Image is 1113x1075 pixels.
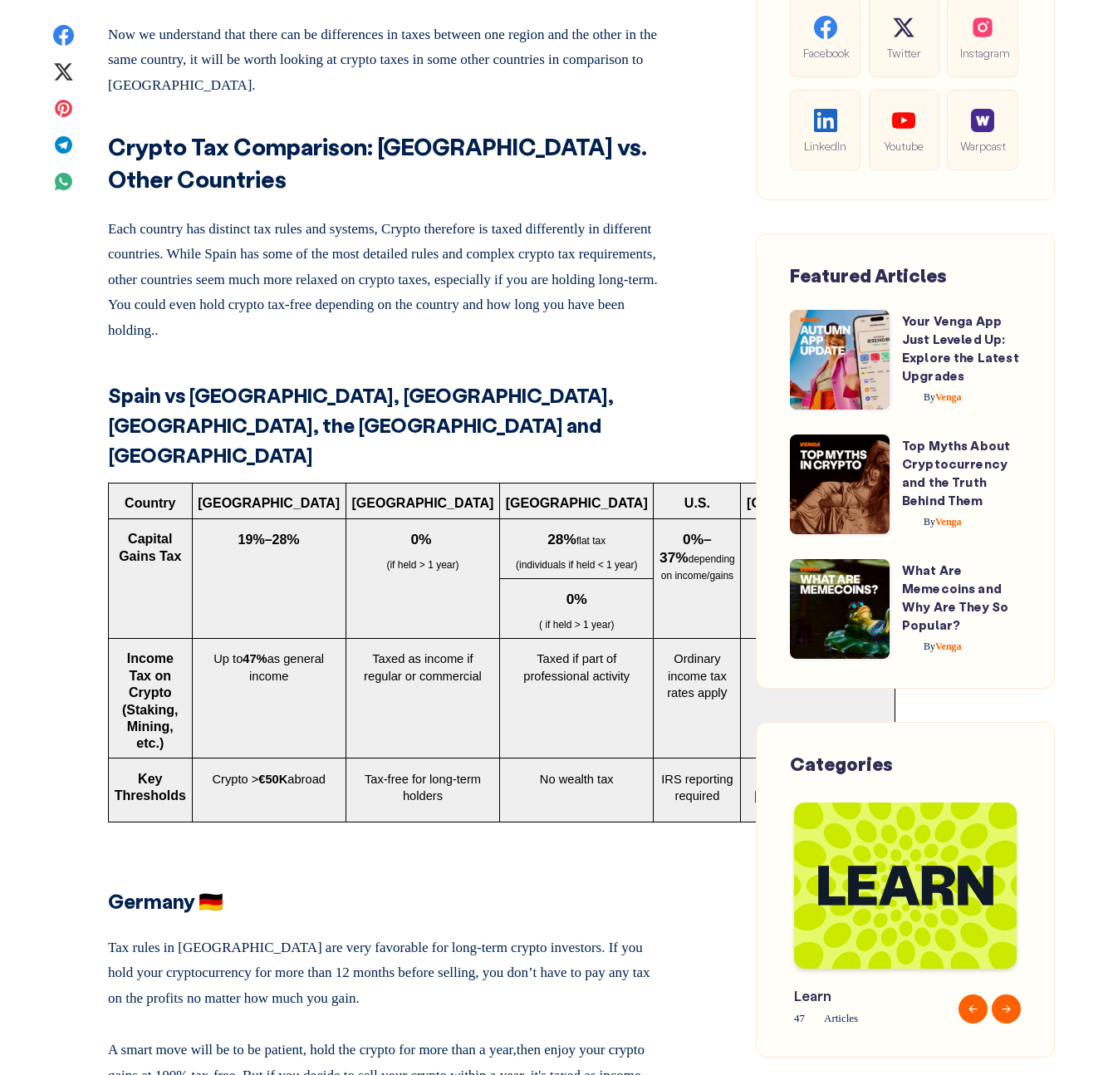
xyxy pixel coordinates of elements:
[122,651,182,750] span: Income Tax on Crypto (Staking, Mining, etc.)
[667,652,730,699] span: Ordinary income tax rates appl
[924,391,935,403] span: By
[790,752,893,776] span: Categories
[902,641,962,652] a: ByVenga
[902,312,1019,383] a: Your Venga App Just Leveled Up: Explore the Latest Upgrades
[119,532,181,562] span: Capital Gains Tax
[747,496,889,510] span: [GEOGRAPHIC_DATA]
[882,43,926,62] span: Twitter
[243,652,267,665] span: 47%
[992,994,1021,1023] button: Next
[794,1009,948,1028] span: 47 Articles
[108,929,664,1012] p: Tax rules in [GEOGRAPHIC_DATA] are very favorable for long-term crypto investors. If you hold you...
[125,496,175,510] span: Country
[924,516,962,528] span: Venga
[924,391,962,403] span: Venga
[365,773,484,803] span: Tax-free for long-term holders
[539,619,614,631] span: ( if held > 1 year)
[108,382,614,468] strong: Spain vs [GEOGRAPHIC_DATA], [GEOGRAPHIC_DATA], [GEOGRAPHIC_DATA], the [GEOGRAPHIC_DATA] and [GEOG...
[364,652,482,682] span: Taxed as income if regular or commercial
[540,773,614,786] span: No wealth tax
[351,496,493,510] span: [GEOGRAPHIC_DATA]
[902,516,962,528] a: ByVenga
[794,985,948,1006] span: Learn
[924,641,962,652] span: Venga
[902,391,962,403] a: ByVenga
[566,591,587,607] span: 0%
[576,535,606,547] span: flat tax
[287,773,326,786] span: abroad
[661,553,738,582] span: depending on income/gains
[790,263,947,287] span: Featured Articles
[924,641,935,652] span: By
[213,652,243,665] span: Up to
[902,562,1008,632] a: What Are Memecoins and Why Are They So Popular?
[249,652,327,682] span: as general income
[947,90,1017,170] a: Warpcast
[892,109,915,132] img: social-youtube.99db9aba05279f803f3e7a4a838dfb6c.svg
[661,773,736,803] span: IRS reporting required
[410,531,431,547] span: 0%
[960,43,1004,62] span: Instagram
[516,559,637,571] span: (individuals if held < 1 year)
[258,773,287,786] span: €50K
[108,131,647,194] strong: Crypto Tax Comparison: [GEOGRAPHIC_DATA] vs. Other Countries
[902,437,1010,508] a: Top Myths About Cryptocurrency and the Truth Behind Them
[198,496,340,510] span: [GEOGRAPHIC_DATA]
[882,136,926,155] span: Youtube
[971,109,994,132] img: social-warpcast.e8a23a7ed3178af0345123c41633f860.png
[386,559,458,571] span: (if held > 1 year)
[547,531,576,547] span: 28%
[523,652,630,682] span: Taxed if part of professional activity
[659,531,712,565] span: 0%–37%
[238,533,287,547] span: 19%–28
[108,16,664,99] p: Now we understand that there can be differences in taxes between one region and the other in the ...
[115,772,186,803] span: Key Thresholds
[790,90,860,170] a: LinkedIn
[287,531,299,547] span: %
[803,136,847,155] span: LinkedIn
[960,136,1004,155] span: Warpcast
[721,685,728,699] span: y
[506,496,648,510] span: [GEOGRAPHIC_DATA]
[803,43,847,62] span: Facebook
[108,210,664,344] p: Each country has distinct tax rules and systems, Crypto therefore is taxed differently in differe...
[108,888,223,914] strong: Germany 🇩🇪
[684,496,710,510] span: U.S.
[794,803,1017,969] img: Blog-Tag-Cover---Learn.png
[869,90,939,170] a: Youtube
[814,109,837,132] img: social-linkedin.be646fe421ccab3a2ad91cb58bdc9694.svg
[959,994,988,1023] button: Previous
[212,773,258,786] span: Crypto >
[924,516,935,528] span: By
